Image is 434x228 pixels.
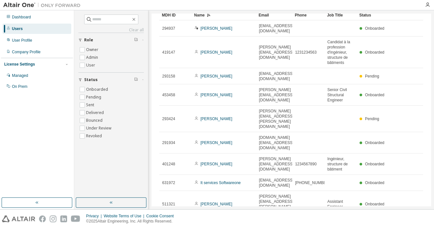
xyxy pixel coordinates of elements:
img: facebook.svg [39,215,46,222]
span: Onboarded [365,181,384,185]
span: [PERSON_NAME][EMAIL_ADDRESS][DOMAIN_NAME] [259,87,293,103]
div: Managed [12,73,28,78]
label: Revoked [86,132,103,140]
label: Owner [86,46,100,54]
a: [PERSON_NAME] [201,26,232,31]
span: Senior Civil Structural Engineer [327,87,354,103]
span: [EMAIL_ADDRESS][DOMAIN_NAME] [259,178,293,188]
a: [PERSON_NAME] [201,117,232,121]
label: Sent [86,101,95,109]
span: Onboarded [365,50,384,55]
label: Admin [86,54,99,61]
span: [PHONE_NUMBER] [295,180,330,185]
span: Role [84,37,93,43]
a: [PERSON_NAME] [201,50,232,55]
span: 401248 [162,161,175,167]
span: Candidat à la profession d'ingénieur, structure de bâtiments [327,39,354,65]
label: Under Review [86,124,113,132]
div: User Profile [12,38,32,43]
a: [PERSON_NAME] [201,202,232,206]
span: Clear filter [134,37,138,43]
span: 631972 [162,180,175,185]
span: 1231234563 [295,50,317,55]
span: [PERSON_NAME][EMAIL_ADDRESS][DOMAIN_NAME] [259,156,293,172]
span: Ingénieur, structure de bâtiment [327,156,354,172]
div: Email [259,10,290,20]
button: Status [78,73,144,87]
span: 291934 [162,140,175,145]
a: It services Softwareone [201,181,241,185]
span: 419147 [162,50,175,55]
span: Assistant Engineer [327,199,354,209]
img: instagram.svg [50,215,56,222]
a: [PERSON_NAME] [201,140,232,145]
label: Onboarded [86,86,109,93]
p: © 2025 Altair Engineering, Inc. All Rights Reserved. [86,219,178,224]
span: Onboarded [365,93,384,97]
span: Onboarded [365,202,384,206]
button: Role [78,33,144,47]
span: Pending [365,117,379,121]
span: [PERSON_NAME][EMAIL_ADDRESS][DOMAIN_NAME] [259,45,293,60]
div: MDH ID [162,10,189,20]
div: Status [359,10,386,20]
div: Company Profile [12,49,41,55]
span: 293158 [162,74,175,79]
span: 453458 [162,92,175,98]
div: Dashboard [12,15,31,20]
img: altair_logo.svg [2,215,35,222]
span: 511321 [162,202,175,207]
span: Onboarded [365,162,384,166]
a: [PERSON_NAME] [201,93,232,97]
div: Users [12,26,23,31]
span: Clear filter [134,77,138,82]
a: [PERSON_NAME] [201,74,232,78]
span: 293424 [162,116,175,121]
label: Bounced [86,117,104,124]
label: User [86,61,96,69]
div: License Settings [4,62,35,67]
span: 1234567890 [295,161,317,167]
div: Cookie Consent [146,213,177,219]
img: youtube.svg [71,215,80,222]
span: [EMAIL_ADDRESS][DOMAIN_NAME] [259,23,293,34]
a: [PERSON_NAME] [201,162,232,166]
div: Phone [295,10,322,20]
span: 294937 [162,26,175,31]
div: Website Terms of Use [104,213,146,219]
label: Delivered [86,109,105,117]
span: Onboarded [365,26,384,31]
span: Onboarded [365,140,384,145]
div: On Prem [12,84,27,89]
span: Pending [365,74,379,78]
span: [DOMAIN_NAME][EMAIL_ADDRESS][DOMAIN_NAME] [259,135,293,150]
a: Clear all [78,27,144,33]
span: Status [84,77,98,82]
div: Name [194,10,253,20]
div: Job Title [327,10,354,20]
span: [PERSON_NAME][EMAIL_ADDRESS][PERSON_NAME][DOMAIN_NAME] [259,109,293,129]
span: [PERSON_NAME][EMAIL_ADDRESS][PERSON_NAME][DOMAIN_NAME] [259,194,293,214]
img: linkedin.svg [60,215,67,222]
span: [EMAIL_ADDRESS][DOMAIN_NAME] [259,71,293,81]
label: Pending [86,93,103,101]
div: Privacy [86,213,104,219]
img: Altair One [3,2,84,8]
